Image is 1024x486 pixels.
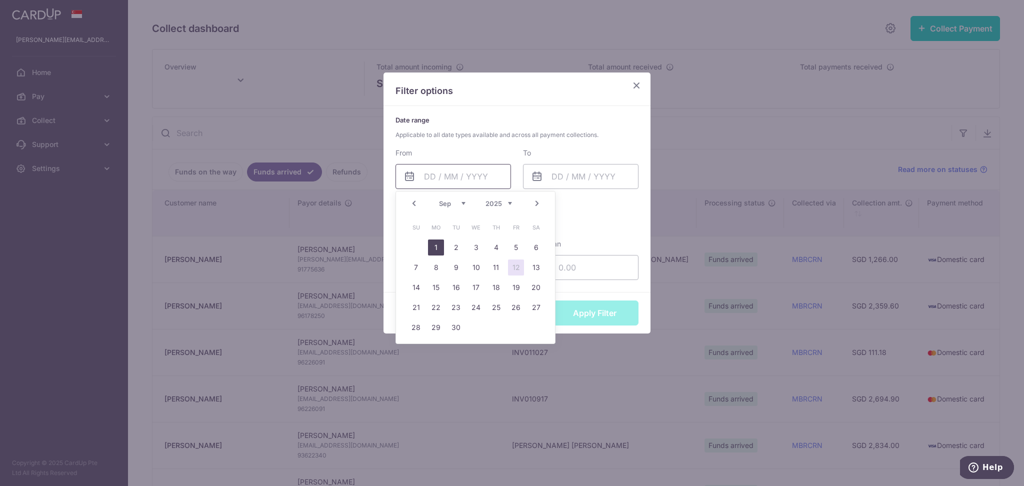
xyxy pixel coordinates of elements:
[428,279,444,295] a: 15
[428,319,444,335] a: 29
[528,239,544,255] a: 6
[408,319,424,335] a: 28
[468,279,484,295] a: 17
[428,259,444,275] a: 8
[408,219,424,235] span: Sunday
[630,79,642,91] button: Close
[508,279,524,295] a: 19
[408,197,420,209] a: Prev
[448,239,464,255] a: 2
[468,239,484,255] a: 3
[508,239,524,255] a: 5
[528,299,544,315] a: 27
[22,7,43,16] span: Help
[395,148,412,158] label: From
[468,299,484,315] a: 24
[508,219,524,235] span: Friday
[448,299,464,315] a: 23
[488,299,504,315] a: 25
[488,259,504,275] a: 11
[448,279,464,295] a: 16
[428,299,444,315] a: 22
[528,219,544,235] span: Saturday
[468,219,484,235] span: Wednesday
[508,259,524,275] a: 12
[428,219,444,235] span: Monday
[523,148,531,158] label: To
[488,279,504,295] a: 18
[523,164,638,189] input: DD / MM / YYYY
[408,259,424,275] a: 7
[448,319,464,335] a: 30
[395,130,638,140] span: Applicable to all date types available and across all payment collections.
[468,259,484,275] a: 10
[528,279,544,295] a: 20
[531,197,543,209] a: Next
[508,299,524,315] a: 26
[395,84,638,97] p: Filter options
[448,219,464,235] span: Tuesday
[960,456,1014,481] iframe: Opens a widget where you can find more information
[528,259,544,275] a: 13
[395,114,638,140] p: Date range
[448,259,464,275] a: 9
[488,219,504,235] span: Thursday
[408,299,424,315] a: 21
[395,164,511,189] input: DD / MM / YYYY
[488,239,504,255] a: 4
[408,279,424,295] a: 14
[428,239,444,255] a: 1
[523,255,638,280] input: 0.00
